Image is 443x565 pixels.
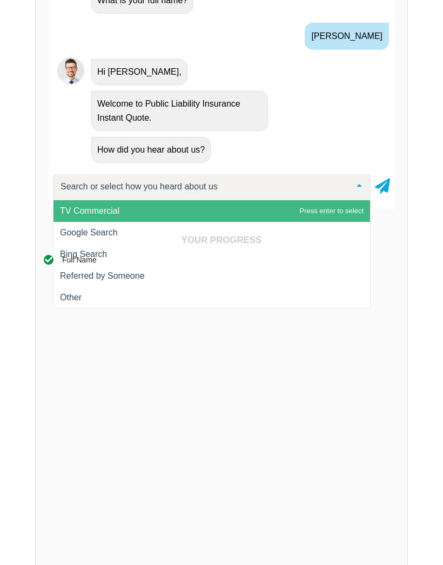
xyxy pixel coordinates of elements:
[305,23,389,50] div: [PERSON_NAME]
[58,181,348,192] input: Search or select how you heard about us
[62,254,97,266] div: Full Name
[91,59,187,85] div: Hi [PERSON_NAME],
[57,57,84,84] img: Chatbot | PLI
[60,206,119,215] span: TV Commercial
[44,235,399,246] h4: Your Progress
[91,137,211,163] div: How did you hear about us?
[91,91,268,131] div: Welcome to Public Liability Insurance Instant Quote.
